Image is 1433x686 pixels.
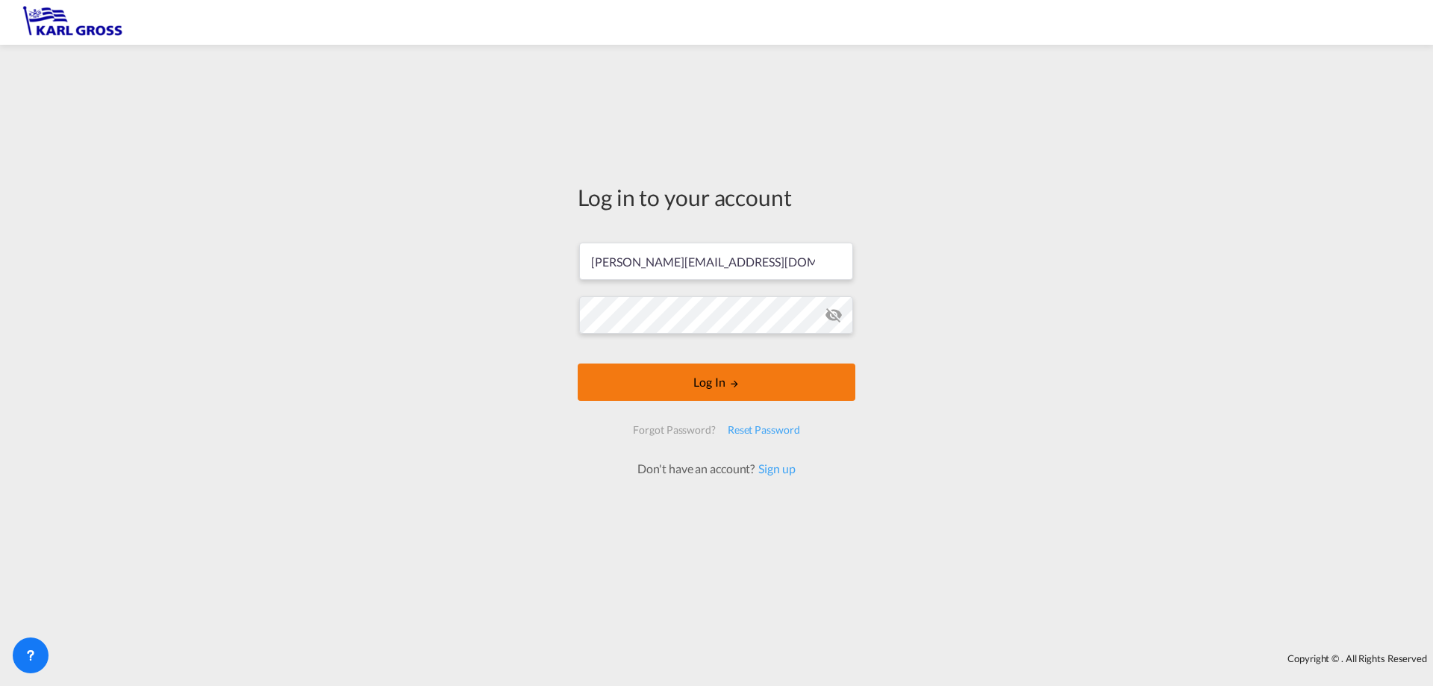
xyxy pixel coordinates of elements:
[578,181,855,213] div: Log in to your account
[578,364,855,401] button: LOGIN
[579,243,853,280] input: Enter email/phone number
[825,306,843,324] md-icon: icon-eye-off
[755,461,795,475] a: Sign up
[627,417,721,443] div: Forgot Password?
[621,461,811,477] div: Don't have an account?
[722,417,806,443] div: Reset Password
[22,6,123,40] img: 3269c73066d711f095e541db4db89301.png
